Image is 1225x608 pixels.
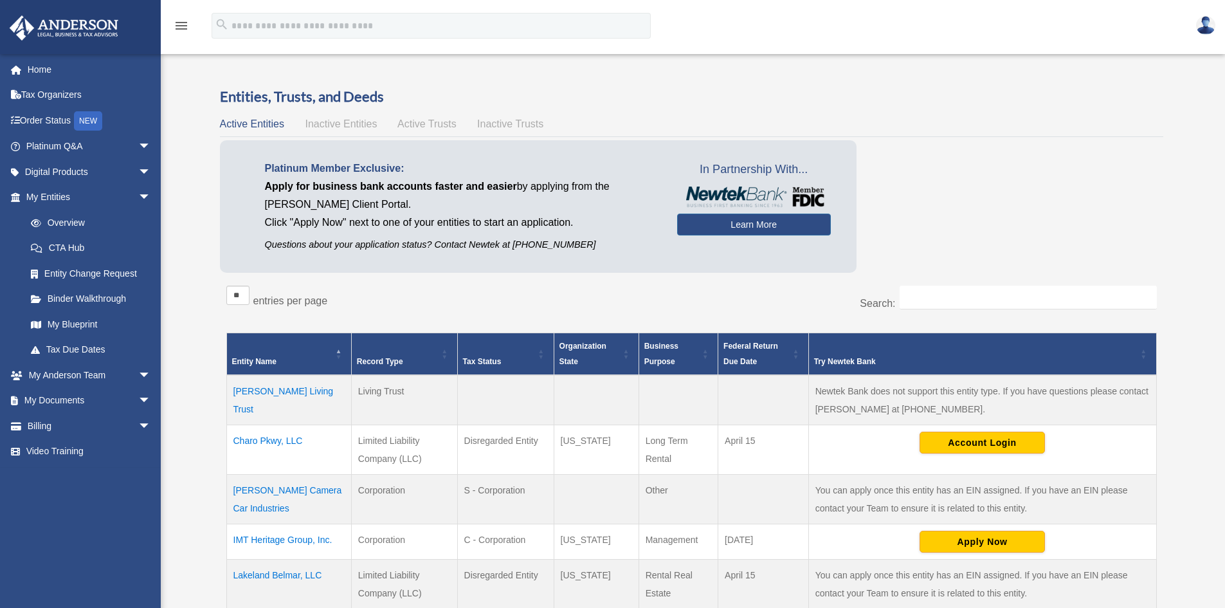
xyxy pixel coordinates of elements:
[18,235,164,261] a: CTA Hub
[9,413,170,439] a: Billingarrow_drop_down
[639,524,718,560] td: Management
[18,286,164,312] a: Binder Walkthrough
[18,337,164,363] a: Tax Due Dates
[138,362,164,389] span: arrow_drop_down
[554,425,639,475] td: [US_STATE]
[814,354,1137,369] div: Try Newtek Bank
[18,210,158,235] a: Overview
[554,524,639,560] td: [US_STATE]
[457,475,554,524] td: S - Corporation
[265,160,658,178] p: Platinum Member Exclusive:
[226,425,351,475] td: Charo Pkwy, LLC
[457,333,554,376] th: Tax Status: Activate to sort
[220,87,1163,107] h3: Entities, Trusts, and Deeds
[9,388,170,414] a: My Documentsarrow_drop_down
[18,261,164,286] a: Entity Change Request
[6,15,122,41] img: Anderson Advisors Platinum Portal
[265,181,517,192] span: Apply for business bank accounts faster and easier
[808,475,1156,524] td: You can apply once this entity has an EIN assigned. If you have an EIN please contact your Team t...
[226,333,351,376] th: Entity Name: Activate to invert sorting
[351,425,457,475] td: Limited Liability Company (LLC)
[463,357,502,366] span: Tax Status
[305,118,377,129] span: Inactive Entities
[253,295,328,306] label: entries per page
[351,524,457,560] td: Corporation
[138,388,164,414] span: arrow_drop_down
[644,342,678,366] span: Business Purpose
[808,333,1156,376] th: Try Newtek Bank : Activate to sort
[138,185,164,211] span: arrow_drop_down
[397,118,457,129] span: Active Trusts
[718,524,809,560] td: [DATE]
[639,333,718,376] th: Business Purpose: Activate to sort
[718,425,809,475] td: April 15
[265,214,658,232] p: Click "Apply Now" next to one of your entities to start an application.
[9,107,170,134] a: Order StatusNEW
[639,425,718,475] td: Long Term Rental
[9,134,170,160] a: Platinum Q&Aarrow_drop_down
[265,178,658,214] p: by applying from the [PERSON_NAME] Client Portal.
[860,298,895,309] label: Search:
[9,439,170,465] a: Video Training
[9,57,170,82] a: Home
[559,342,606,366] span: Organization State
[920,437,1045,447] a: Account Login
[9,362,170,388] a: My Anderson Teamarrow_drop_down
[718,333,809,376] th: Federal Return Due Date: Activate to sort
[554,333,639,376] th: Organization State: Activate to sort
[1196,16,1215,35] img: User Pic
[138,134,164,160] span: arrow_drop_down
[477,118,543,129] span: Inactive Trusts
[18,311,164,337] a: My Blueprint
[9,185,164,210] a: My Entitiesarrow_drop_down
[457,524,554,560] td: C - Corporation
[138,413,164,439] span: arrow_drop_down
[351,475,457,524] td: Corporation
[357,357,403,366] span: Record Type
[226,524,351,560] td: IMT Heritage Group, Inc.
[174,18,189,33] i: menu
[351,333,457,376] th: Record Type: Activate to sort
[723,342,778,366] span: Federal Return Due Date
[174,23,189,33] a: menu
[9,159,170,185] a: Digital Productsarrow_drop_down
[920,531,1045,553] button: Apply Now
[808,375,1156,425] td: Newtek Bank does not support this entity type. If you have questions please contact [PERSON_NAME]...
[215,17,229,32] i: search
[138,159,164,185] span: arrow_drop_down
[226,475,351,524] td: [PERSON_NAME] Camera Car Industries
[226,375,351,425] td: [PERSON_NAME] Living Trust
[9,82,170,108] a: Tax Organizers
[639,475,718,524] td: Other
[351,375,457,425] td: Living Trust
[920,432,1045,454] button: Account Login
[232,357,277,366] span: Entity Name
[220,118,284,129] span: Active Entities
[457,425,554,475] td: Disregarded Entity
[684,187,824,207] img: NewtekBankLogoSM.png
[265,237,658,253] p: Questions about your application status? Contact Newtek at [PHONE_NUMBER]
[677,160,831,180] span: In Partnership With...
[677,214,831,235] a: Learn More
[74,111,102,131] div: NEW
